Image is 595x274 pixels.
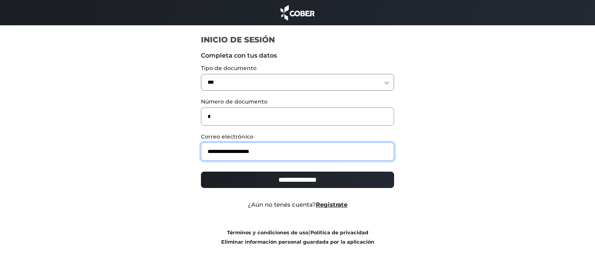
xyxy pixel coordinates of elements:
a: Eliminar información personal guardada por la aplicación [221,239,374,245]
a: Términos y condiciones de uso [227,230,308,235]
label: Correo electrónico [201,133,394,141]
label: Tipo de documento [201,64,394,72]
img: cober_marca.png [278,4,317,21]
a: Política de privacidad [310,230,368,235]
label: Completa con tus datos [201,51,394,60]
div: | [195,228,400,246]
label: Número de documento [201,98,394,106]
a: Registrate [316,201,347,208]
h1: INICIO DE SESIÓN [201,35,394,45]
div: ¿Aún no tenés cuenta? [195,200,400,209]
